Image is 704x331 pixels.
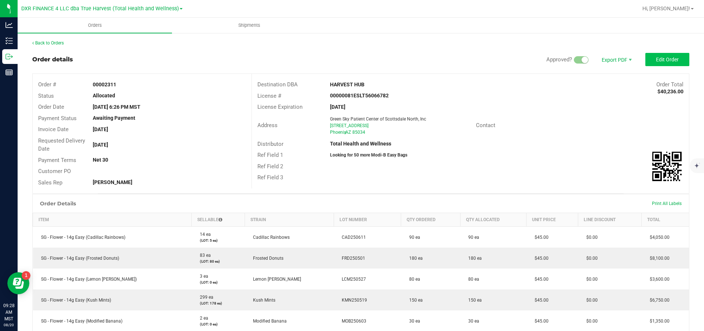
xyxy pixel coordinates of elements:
[38,179,62,186] span: Sales Rep
[38,157,76,163] span: Payment Terms
[338,277,366,282] span: LCM250527
[465,277,479,282] span: 80 ea
[652,201,682,206] span: Print All Labels
[657,89,683,94] strong: $40,236.00
[257,174,283,181] span: Ref Field 3
[338,298,367,303] span: KMN250519
[196,232,211,237] span: 14 ea
[465,256,482,261] span: 180 ea
[249,319,287,324] span: Modified Banana
[257,141,283,147] span: Distributor
[465,298,482,303] span: 150 ea
[3,302,14,322] p: 09:28 AM MST
[196,321,241,327] p: (LOT: 0 ea)
[22,271,30,280] iframe: Resource center unread badge
[245,213,334,227] th: Strain
[257,163,283,170] span: Ref Field 2
[257,81,298,88] span: Destination DBA
[338,235,366,240] span: CAD250611
[352,130,365,135] span: 85034
[330,116,426,122] span: Green Sky Patient Center of Scottsdale North, Inc
[652,152,682,181] qrcode: 00002311
[406,256,423,261] span: 180 ea
[196,238,241,243] p: (LOT: 5 ea)
[196,295,213,300] span: 299 ea
[37,256,119,261] span: SG - Flower - 14g Easy (Frosted Donuts)
[38,115,77,122] span: Payment Status
[257,104,302,110] span: License Expiration
[583,319,598,324] span: $0.00
[645,53,689,66] button: Edit Order
[646,235,670,240] span: $4,050.00
[646,277,670,282] span: $3,600.00
[93,104,140,110] strong: [DATE] 6:26 PM MST
[249,256,283,261] span: Frosted Donuts
[196,259,241,264] p: (LOT: 80 ea)
[460,213,527,227] th: Qty Allocated
[406,277,420,282] span: 80 ea
[196,316,208,321] span: 2 ea
[192,213,245,227] th: Sellable
[3,322,14,328] p: 08/20
[646,298,670,303] span: $6,750.00
[33,213,192,227] th: Item
[531,319,549,324] span: $45.00
[345,130,351,135] span: AZ
[338,319,366,324] span: MOB250603
[196,280,241,285] p: (LOT: 0 ea)
[196,274,208,279] span: 3 ea
[652,152,682,181] img: Scan me!
[93,179,132,185] strong: [PERSON_NAME]
[249,298,275,303] span: Kush Mints
[38,168,71,175] span: Customer PO
[646,319,670,324] span: $1,350.00
[594,53,638,66] li: Export PDF
[196,253,211,258] span: 83 ea
[583,277,598,282] span: $0.00
[172,18,326,33] a: Shipments
[531,277,549,282] span: $45.00
[228,22,270,29] span: Shipments
[330,130,346,135] span: Phoenix
[249,277,301,282] span: Lemon [PERSON_NAME]
[406,298,423,303] span: 150 ea
[656,57,679,62] span: Edit Order
[583,235,598,240] span: $0.00
[78,22,112,29] span: Orders
[330,82,364,87] strong: HARVEST HUB
[18,18,172,33] a: Orders
[330,141,391,147] strong: Total Health and Wellness
[642,213,689,227] th: Total
[7,272,29,294] iframe: Resource center
[583,298,598,303] span: $0.00
[93,157,108,163] strong: Net 30
[583,256,598,261] span: $0.00
[465,319,479,324] span: 30 ea
[5,53,13,60] inline-svg: Outbound
[646,256,670,261] span: $8,100.00
[406,319,420,324] span: 30 ea
[345,130,345,135] span: ,
[5,37,13,44] inline-svg: Inventory
[196,301,241,306] p: (LOT: 178 ea)
[93,126,108,132] strong: [DATE]
[37,298,111,303] span: SG - Flower - 14g Easy (Kush Mints)
[656,81,683,88] span: Order Total
[38,126,69,133] span: Invoice Date
[5,21,13,29] inline-svg: Analytics
[257,152,283,158] span: Ref Field 1
[578,213,642,227] th: Line Discount
[334,213,401,227] th: Lot Number
[37,319,122,324] span: SG - Flower - 14g Easy (Modified Banana)
[93,142,108,148] strong: [DATE]
[38,137,85,152] span: Requested Delivery Date
[37,235,125,240] span: SG - Flower - 14g Easy (Cadillac Rainbows)
[330,93,389,98] strong: 00000081ESLT56066782
[546,56,572,63] span: Approved?
[5,69,13,76] inline-svg: Reports
[531,235,549,240] span: $45.00
[32,55,73,64] div: Order details
[330,104,345,110] strong: [DATE]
